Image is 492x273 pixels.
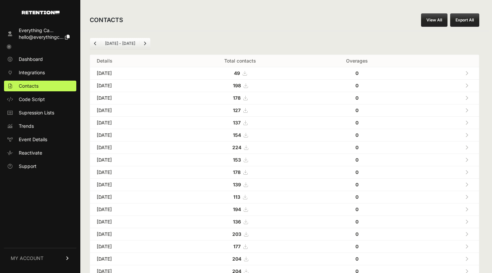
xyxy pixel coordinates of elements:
strong: 49 [234,70,240,76]
td: [DATE] [90,216,175,228]
strong: 194 [233,206,241,212]
span: hello@everythingc... [19,34,64,40]
strong: 0 [355,194,358,200]
a: Trends [4,121,76,131]
span: Contacts [19,83,38,89]
a: Contacts [4,81,76,91]
a: 154 [233,132,248,138]
strong: 198 [233,83,241,88]
li: [DATE] - [DATE] [101,41,139,46]
a: View All [421,13,447,27]
button: Export All [450,13,479,27]
strong: 137 [233,120,241,125]
strong: 0 [355,231,358,237]
strong: 0 [355,157,358,163]
strong: 0 [355,244,358,249]
a: Integrations [4,67,76,78]
strong: 0 [355,107,358,113]
strong: 177 [233,244,241,249]
a: 49 [234,70,247,76]
td: [DATE] [90,179,175,191]
td: [DATE] [90,191,175,203]
strong: 178 [233,169,241,175]
strong: 0 [355,132,358,138]
a: 137 [233,120,247,125]
td: [DATE] [90,203,175,216]
strong: 127 [233,107,241,113]
span: Reactivate [19,150,42,156]
td: [DATE] [90,104,175,117]
a: Dashboard [4,54,76,65]
h2: CONTACTS [90,15,123,25]
span: MY ACCOUNT [11,255,44,262]
td: [DATE] [90,241,175,253]
div: Everything Ca... [19,27,70,34]
a: 139 [233,182,248,187]
strong: 136 [233,219,241,224]
td: [DATE] [90,129,175,142]
span: Code Script [19,96,45,103]
a: Code Script [4,94,76,105]
strong: 153 [233,157,241,163]
a: Previous [90,38,101,49]
strong: 0 [355,206,358,212]
a: 127 [233,107,247,113]
td: [DATE] [90,253,175,265]
strong: 0 [355,120,358,125]
td: [DATE] [90,154,175,166]
span: Event Details [19,136,47,143]
a: 153 [233,157,248,163]
strong: 0 [355,95,358,101]
strong: 0 [355,256,358,262]
a: 198 [233,83,248,88]
strong: 139 [233,182,241,187]
strong: 224 [232,145,241,150]
td: [DATE] [90,142,175,154]
a: 177 [233,244,247,249]
strong: 0 [355,70,358,76]
a: 136 [233,219,248,224]
strong: 0 [355,145,358,150]
td: [DATE] [90,117,175,129]
strong: 178 [233,95,241,101]
th: Total contacts [175,55,306,67]
a: 224 [232,145,248,150]
a: 204 [232,256,248,262]
th: Overages [306,55,408,67]
span: Supression Lists [19,109,54,116]
strong: 0 [355,219,358,224]
a: 178 [233,95,247,101]
strong: 0 [355,83,358,88]
strong: 0 [355,182,358,187]
a: Support [4,161,76,172]
a: Everything Ca... hello@everythingc... [4,25,76,42]
img: Retention.com [22,11,60,14]
a: 113 [233,194,247,200]
strong: 0 [355,169,358,175]
strong: 204 [232,256,241,262]
a: 194 [233,206,248,212]
a: 203 [232,231,248,237]
td: [DATE] [90,80,175,92]
a: MY ACCOUNT [4,248,76,268]
span: Trends [19,123,34,129]
strong: 154 [233,132,241,138]
td: [DATE] [90,92,175,104]
a: Event Details [4,134,76,145]
a: Next [140,38,150,49]
a: Reactivate [4,148,76,158]
a: Supression Lists [4,107,76,118]
strong: 113 [233,194,240,200]
span: Support [19,163,36,170]
th: Details [90,55,175,67]
span: Dashboard [19,56,43,63]
strong: 203 [232,231,241,237]
a: 178 [233,169,247,175]
span: Integrations [19,69,45,76]
td: [DATE] [90,166,175,179]
td: [DATE] [90,67,175,80]
td: [DATE] [90,228,175,241]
